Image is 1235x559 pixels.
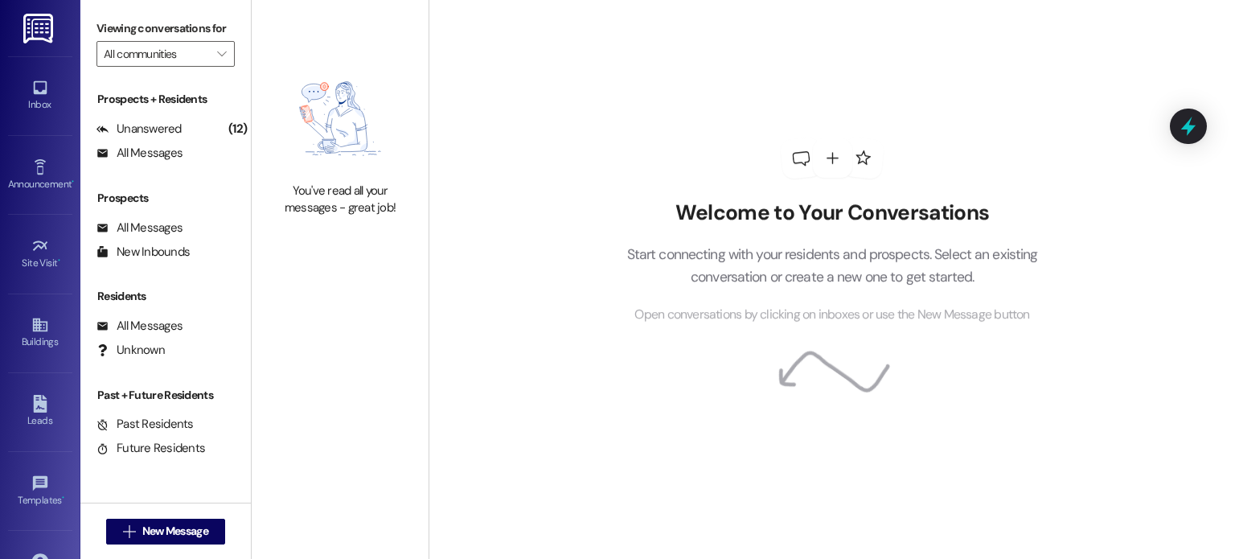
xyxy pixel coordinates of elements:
h2: Welcome to Your Conversations [602,200,1062,226]
a: Buildings [8,311,72,355]
div: All Messages [96,220,183,236]
div: All Messages [96,145,183,162]
label: Viewing conversations for [96,16,235,41]
img: ResiDesk Logo [23,14,56,43]
a: Leads [8,390,72,434]
div: New Inbounds [96,244,190,261]
div: Past + Future Residents [80,387,251,404]
span: • [62,492,64,504]
p: Start connecting with your residents and prospects. Select an existing conversation or create a n... [602,243,1062,289]
i:  [217,47,226,60]
span: New Message [142,523,208,540]
button: New Message [106,519,225,545]
a: Templates • [8,470,72,513]
img: empty-state [269,63,411,175]
span: • [72,176,74,187]
input: All communities [104,41,209,67]
span: • [58,255,60,266]
div: Unknown [96,342,165,359]
div: Past Residents [96,416,194,433]
div: Prospects [80,190,251,207]
a: Site Visit • [8,232,72,276]
div: You've read all your messages - great job! [269,183,411,217]
div: All Messages [96,318,183,335]
span: Open conversations by clicking on inboxes or use the New Message button [634,306,1029,326]
a: Inbox [8,74,72,117]
div: Future Residents [96,440,205,457]
div: Prospects + Residents [80,91,251,108]
div: Residents [80,288,251,305]
div: (12) [224,117,251,142]
i:  [123,525,135,538]
div: Unanswered [96,121,182,138]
